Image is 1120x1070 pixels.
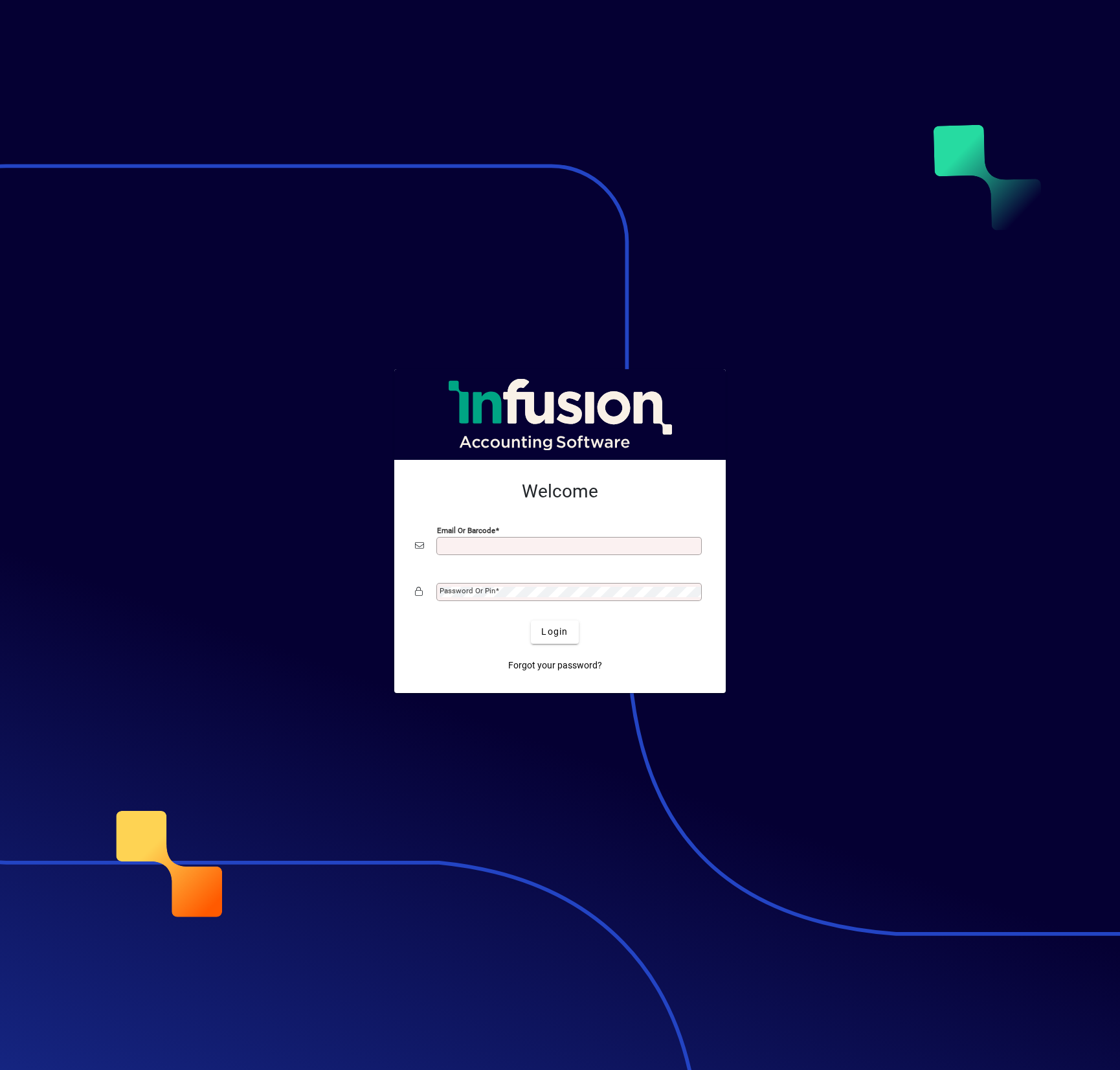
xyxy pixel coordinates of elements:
mat-label: Password or Pin [440,586,495,595]
h2: Welcome [415,481,705,503]
mat-label: Email or Barcode [437,525,495,534]
span: Login [541,625,568,639]
a: Forgot your password? [503,654,607,677]
span: Forgot your password? [508,659,602,672]
button: Login [531,620,578,644]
